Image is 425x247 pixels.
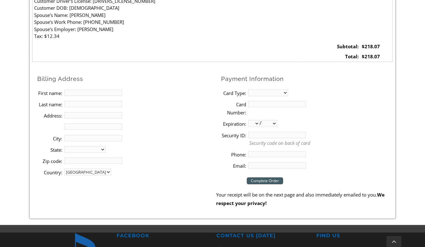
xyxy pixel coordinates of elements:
[221,100,246,117] label: Card Number:
[117,233,209,239] h2: FACEBOOK
[37,112,62,120] label: Address:
[37,89,62,97] label: First name:
[221,150,246,159] label: Phone:
[249,139,393,147] p: Security code on back of card
[328,41,360,52] td: Subtotal:
[37,146,62,154] label: State:
[221,118,393,129] li: /
[37,168,62,176] label: Country:
[216,192,385,206] strong: We respect your privacy!
[65,146,106,153] select: State billing address
[328,51,360,62] td: Total:
[316,233,408,239] h2: FIND US
[37,75,216,83] h2: Billing Address
[37,134,62,143] label: City:
[221,89,246,97] label: Card Type:
[221,131,246,139] label: Security ID:
[360,51,393,62] td: $218.07
[247,177,283,184] input: Complete Order
[360,41,393,52] td: $218.07
[221,120,246,128] label: Expiration:
[37,100,62,108] label: Last name:
[221,162,246,170] label: Email:
[216,233,308,239] h2: CONTACT US [DATE]
[221,75,393,83] h2: Payment Information
[216,191,393,207] p: Your receipt will be on the next page and also immediately emailed to you.
[37,157,62,165] label: Zip code:
[65,169,111,176] select: country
